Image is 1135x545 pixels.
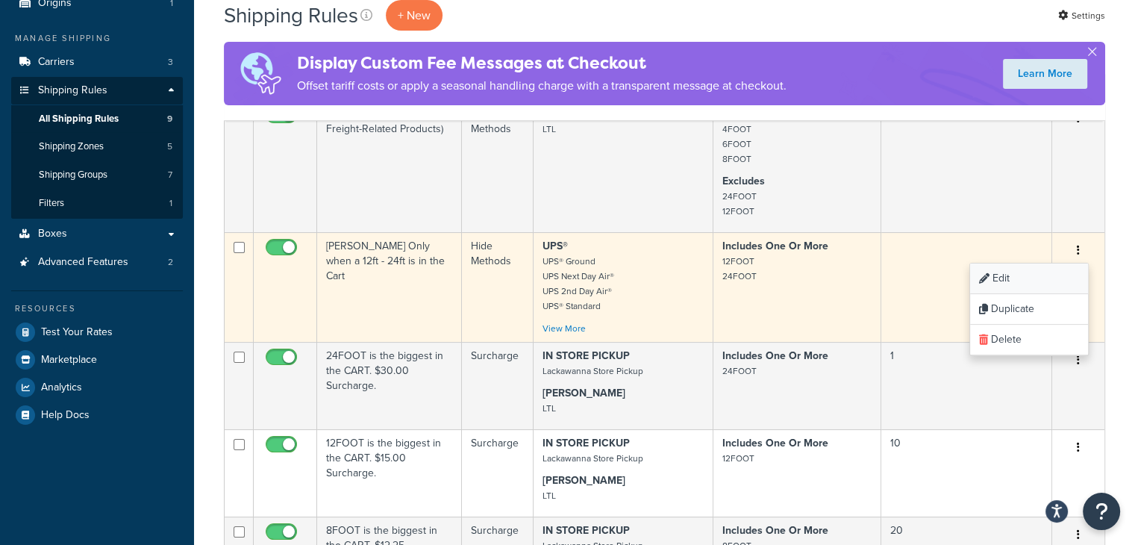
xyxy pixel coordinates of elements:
a: Analytics [11,374,183,401]
strong: [PERSON_NAME] [543,473,625,488]
small: 24FOOT [722,364,757,378]
small: LTL [543,402,556,415]
a: Boxes [11,220,183,248]
a: All Shipping Rules 9 [11,105,183,133]
td: Hide Methods [462,232,534,342]
div: Resources [11,302,183,315]
span: 1 [169,197,172,210]
span: Advanced Features [38,256,128,269]
td: UPS Only for 4ft - 8ft (w/no Freight-Related Products) [317,100,462,232]
span: Marketplace [41,354,97,367]
a: Help Docs [11,402,183,429]
small: 12FOOT 24FOOT [722,255,757,283]
strong: IN STORE PICKUP [543,348,630,364]
span: Shipping Rules [38,84,107,97]
span: Carriers [38,56,75,69]
a: Carriers 3 [11,49,183,76]
span: 2 [168,256,173,269]
span: Analytics [41,381,82,394]
td: Surcharge [462,342,534,429]
li: Filters [11,190,183,217]
span: All Shipping Rules [39,113,119,125]
strong: UPS® [543,238,568,254]
li: All Shipping Rules [11,105,183,133]
strong: IN STORE PICKUP [543,435,630,451]
span: Boxes [38,228,67,240]
a: Test Your Rates [11,319,183,346]
a: View More [543,322,586,335]
a: Duplicate [970,294,1088,325]
p: Offset tariff costs or apply a seasonal handling charge with a transparent message at checkout. [297,75,787,96]
strong: Includes One Or More [722,238,828,254]
a: Edit [970,264,1088,294]
a: Filters 1 [11,190,183,217]
small: UPS® Ground UPS Next Day Air® UPS 2nd Day Air® UPS® Standard [543,255,614,313]
span: 3 [168,56,173,69]
small: 24FOOT 12FOOT [722,190,757,218]
td: Hide Methods [462,100,534,232]
span: 9 [167,113,172,125]
a: Delete [970,325,1088,355]
span: 5 [167,140,172,153]
img: duties-banner-06bc72dcb5fe05cb3f9472aba00be2ae8eb53ab6f0d8bb03d382ba314ac3c341.png [224,42,297,105]
small: Lackawanna Store Pickup [543,364,643,378]
a: Settings [1058,5,1105,26]
li: Carriers [11,49,183,76]
h1: Shipping Rules [224,1,358,30]
span: Help Docs [41,409,90,422]
strong: Includes One Or More [722,523,828,538]
small: LTL [543,122,556,136]
button: Open Resource Center [1083,493,1120,530]
td: Surcharge [462,429,534,517]
strong: Includes One Or More [722,435,828,451]
td: 1 [881,342,1052,429]
td: 24FOOT is the biggest in the CART. $30.00 Surcharge. [317,342,462,429]
li: Shipping Groups [11,161,183,189]
h4: Display Custom Fee Messages at Checkout [297,51,787,75]
strong: Excludes [722,173,765,189]
td: 10 [881,429,1052,517]
span: Filters [39,197,64,210]
small: LTL [543,489,556,502]
a: Advanced Features 2 [11,249,183,276]
span: Shipping Zones [39,140,104,153]
li: Shipping Zones [11,133,183,161]
strong: Includes One Or More [722,348,828,364]
a: Shipping Rules [11,77,183,105]
small: 12FOOT [722,452,754,465]
small: Lackawanna Store Pickup [543,452,643,465]
a: Shipping Groups 7 [11,161,183,189]
span: Test Your Rates [41,326,113,339]
span: Shipping Groups [39,169,107,181]
li: Shipping Rules [11,77,183,219]
li: Advanced Features [11,249,183,276]
a: Shipping Zones 5 [11,133,183,161]
div: Manage Shipping [11,32,183,45]
span: 7 [168,169,172,181]
strong: [PERSON_NAME] [543,385,625,401]
td: 12FOOT is the biggest in the CART. $15.00 Surcharge. [317,429,462,517]
td: [PERSON_NAME] Only when a 12ft - 24ft is in the Cart [317,232,462,342]
strong: IN STORE PICKUP [543,523,630,538]
a: Marketplace [11,346,183,373]
small: 4FOOT 6FOOT 8FOOT [722,122,751,166]
a: Learn More [1003,59,1087,89]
